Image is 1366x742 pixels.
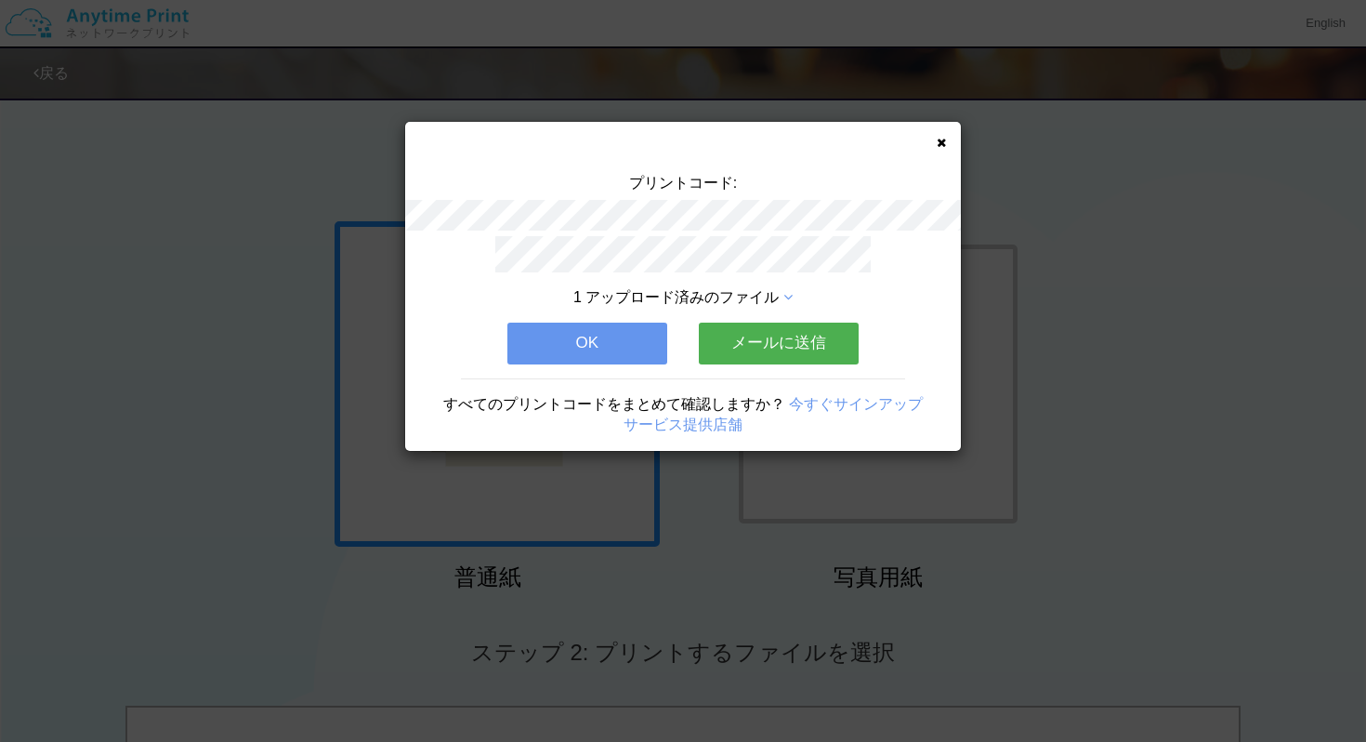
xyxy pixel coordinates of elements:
[789,396,923,412] a: 今すぐサインアップ
[573,289,779,305] span: 1 アップロード済みのファイル
[629,175,737,191] span: プリントコード:
[507,323,667,364] button: OK
[624,417,742,432] a: サービス提供店舗
[699,323,859,364] button: メールに送信
[443,396,785,412] span: すべてのプリントコードをまとめて確認しますか？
